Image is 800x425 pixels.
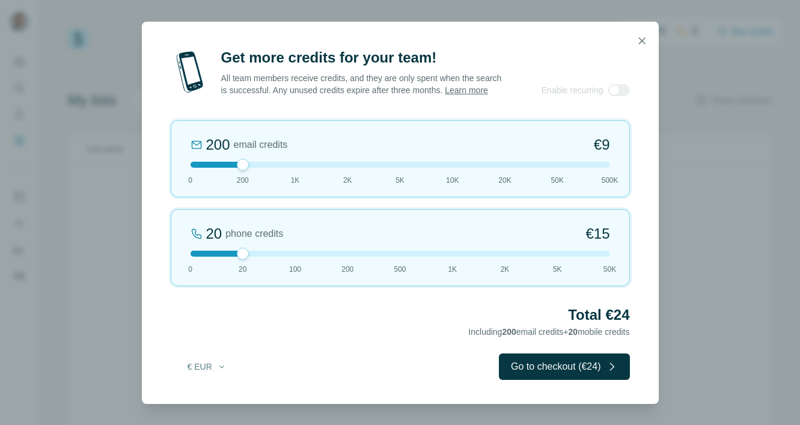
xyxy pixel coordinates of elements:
span: 0 [188,264,192,275]
div: 20 [206,224,222,243]
span: 500K [601,175,618,186]
div: 200 [206,135,230,154]
span: 200 [237,175,249,186]
span: 5K [395,175,405,186]
span: 1K [291,175,300,186]
span: 20 [239,264,246,275]
span: Enable recurring [542,84,603,96]
span: 10K [446,175,459,186]
span: 0 [188,175,192,186]
span: Including email credits + mobile credits [468,327,629,337]
span: €15 [585,224,609,243]
span: 1K [448,264,457,275]
span: €9 [594,135,610,154]
span: 20K [498,175,511,186]
span: phone credits [225,227,283,241]
span: 200 [341,264,353,275]
h2: Total €24 [171,305,630,325]
span: 200 [502,327,516,337]
span: email credits [234,138,288,152]
button: € EUR [179,356,235,378]
span: 50K [603,264,616,275]
span: 50K [551,175,564,186]
span: 2K [501,264,510,275]
button: Go to checkout (€24) [499,353,629,380]
span: 5K [553,264,562,275]
img: mobile-phone [171,48,209,96]
span: 2K [343,175,352,186]
p: All team members receive credits, and they are only spent when the search is successful. Any unus... [221,72,503,96]
span: 500 [394,264,406,275]
span: 20 [569,327,578,337]
span: 100 [289,264,301,275]
a: Learn more [445,85,488,95]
